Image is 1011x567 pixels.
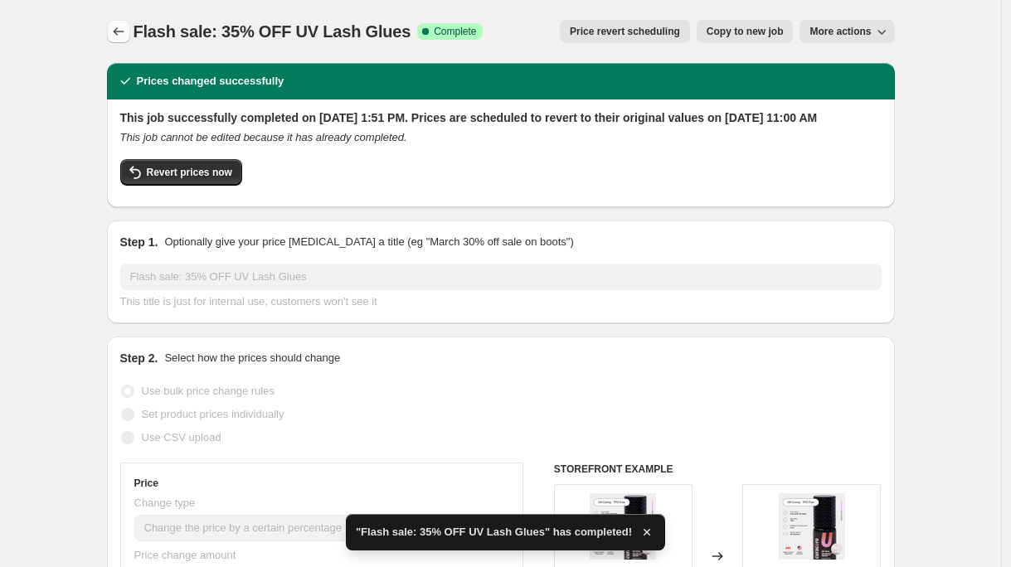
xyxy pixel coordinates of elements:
[800,20,894,43] button: More actions
[560,20,690,43] button: Price revert scheduling
[779,493,845,560] img: UVGlue_b553ad4d-0c38-4835-b500-2b41cd388956_80x.png
[164,234,573,250] p: Optionally give your price [MEDICAL_DATA] a title (eg "March 30% off sale on boots")
[120,131,407,143] i: This job cannot be edited because it has already completed.
[164,350,340,366] p: Select how the prices should change
[434,25,476,38] span: Complete
[120,109,882,126] h2: This job successfully completed on [DATE] 1:51 PM. Prices are scheduled to revert to their origin...
[142,431,221,443] span: Use CSV upload
[134,549,236,561] span: Price change amount
[570,25,680,38] span: Price revert scheduling
[120,264,882,290] input: 30% off holiday sale
[142,385,275,397] span: Use bulk price change rules
[134,477,158,490] h3: Price
[697,20,794,43] button: Copy to new job
[107,20,130,43] button: Price change jobs
[147,166,232,179] span: Revert prices now
[590,493,656,560] img: UVGlue_b553ad4d-0c38-4835-b500-2b41cd388956_80x.png
[120,350,158,366] h2: Step 2.
[809,25,871,38] span: More actions
[134,497,196,509] span: Change type
[142,408,284,420] span: Set product prices individually
[134,22,411,41] span: Flash sale: 35% OFF UV Lash Glues
[120,234,158,250] h2: Step 1.
[356,524,632,540] span: "Flash sale: 35% OFF UV Lash Glues" has completed!
[120,295,377,308] span: This title is just for internal use, customers won't see it
[554,463,882,476] h6: STOREFRONT EXAMPLE
[120,159,242,186] button: Revert prices now
[707,25,784,38] span: Copy to new job
[137,73,284,90] h2: Prices changed successfully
